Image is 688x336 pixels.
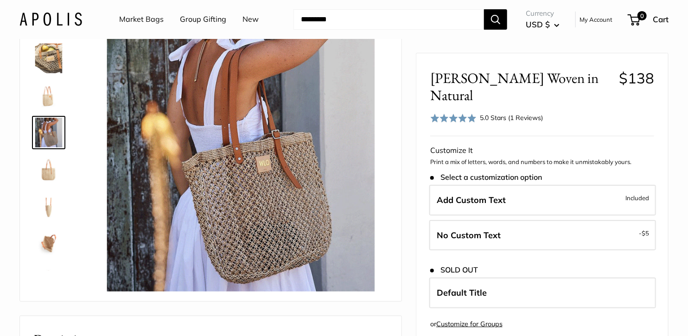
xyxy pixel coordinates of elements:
[526,17,560,32] button: USD $
[625,192,649,203] span: Included
[642,229,649,237] span: $5
[526,19,550,29] span: USD $
[430,70,612,104] span: [PERSON_NAME] Woven in Natural
[639,228,649,239] span: -
[637,11,647,20] span: 0
[34,44,64,73] img: Mercado Woven in Natural
[32,79,65,112] a: Mercado Woven in Natural
[429,278,656,308] label: Default Title
[430,111,543,125] div: 5.0 Stars (1 Reviews)
[436,320,503,328] a: Customize for Groups
[430,144,654,158] div: Customize It
[293,9,484,30] input: Search...
[34,81,64,110] img: Mercado Woven in Natural
[480,113,543,123] div: 5.0 Stars (1 Reviews)
[484,9,507,30] button: Search
[429,185,656,216] label: Add Custom Text
[629,12,669,27] a: 0 Cart
[119,13,164,26] a: Market Bags
[34,266,64,296] img: Mercado Woven in Natural
[34,192,64,222] img: Mercado Woven in Natural
[34,229,64,259] img: Mercado Woven in Natural
[32,116,65,149] a: Mercado Woven in Natural
[242,13,259,26] a: New
[32,153,65,186] a: Mercado Woven in Natural
[437,195,506,205] span: Add Custom Text
[19,13,82,26] img: Apolis
[437,287,487,298] span: Default Title
[34,118,64,147] img: Mercado Woven in Natural
[430,158,654,167] p: Print a mix of letters, words, and numbers to make it unmistakably yours.
[430,318,503,330] div: or
[430,266,478,274] span: SOLD OUT
[32,264,65,298] a: Mercado Woven in Natural
[437,230,501,241] span: No Custom Text
[619,69,654,87] span: $138
[32,42,65,75] a: Mercado Woven in Natural
[32,227,65,260] a: Mercado Woven in Natural
[429,220,656,251] label: Leave Blank
[653,14,669,24] span: Cart
[430,173,542,182] span: Select a customization option
[34,155,64,184] img: Mercado Woven in Natural
[526,7,560,20] span: Currency
[180,13,226,26] a: Group Gifting
[580,14,612,25] a: My Account
[32,190,65,223] a: Mercado Woven in Natural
